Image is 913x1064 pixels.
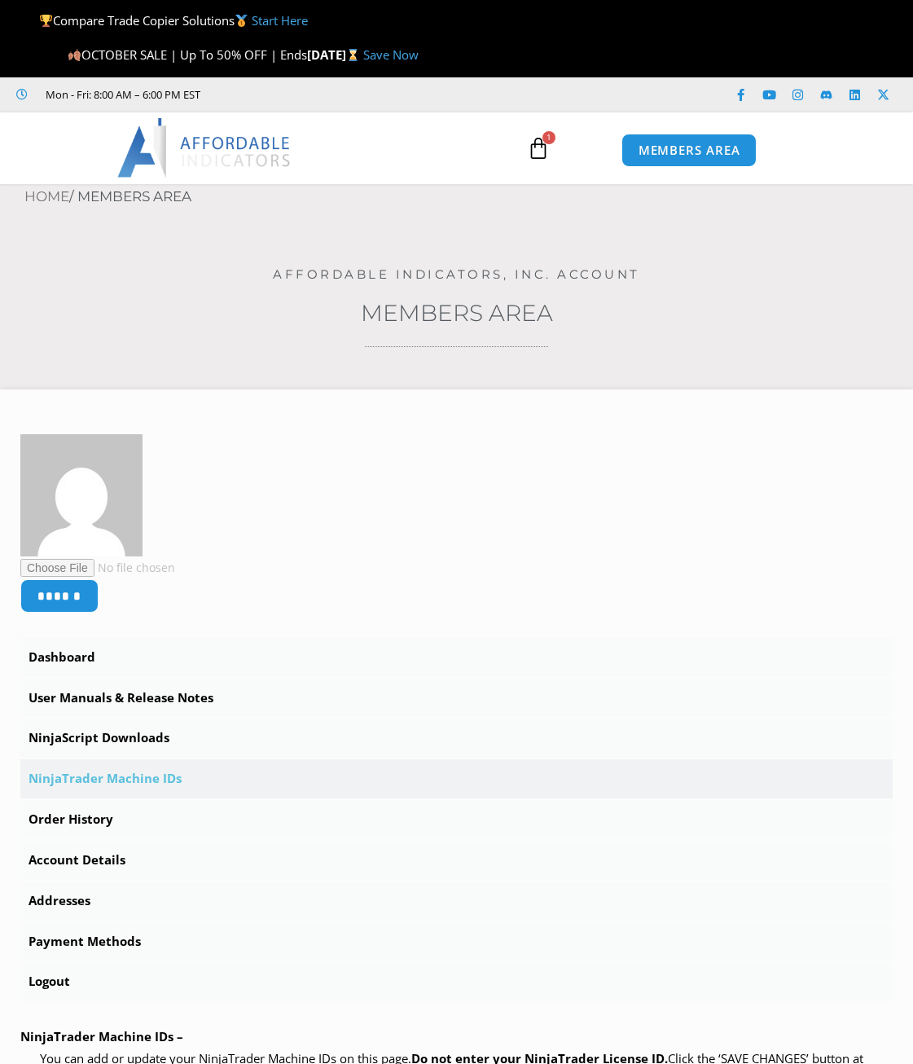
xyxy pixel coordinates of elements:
a: NinjaTrader Machine IDs [20,759,893,798]
a: Save Now [363,46,419,63]
span: Mon - Fri: 8:00 AM – 6:00 PM EST [42,85,200,104]
span: OCTOBER SALE | Up To 50% OFF | Ends [68,46,307,63]
span: MEMBERS AREA [639,144,740,156]
a: Affordable Indicators, Inc. Account [273,266,640,282]
a: 1 [503,125,574,172]
a: NinjaScript Downloads [20,719,893,758]
img: 🏆 [40,15,52,27]
img: 🍂 [68,49,81,61]
b: NinjaTrader Machine IDs – [20,1028,183,1044]
span: 1 [542,131,555,144]
a: Start Here [252,12,308,29]
nav: Breadcrumb [24,184,913,210]
strong: [DATE] [307,46,363,63]
a: Home [24,188,69,204]
a: Logout [20,962,893,1001]
a: Order History [20,800,893,839]
iframe: Customer reviews powered by Trustpilot [208,86,453,103]
a: User Manuals & Release Notes [20,679,893,718]
span: Compare Trade Copier Solutions [39,12,308,29]
img: 3fd766e0314854c4f5b365739ae708dafae0cbab674b3d4b67b82c0e66b2855a [20,434,143,556]
img: LogoAI | Affordable Indicators – NinjaTrader [117,118,292,177]
a: Account Details [20,841,893,880]
a: Payment Methods [20,922,893,961]
img: ⌛ [347,49,359,61]
nav: Account pages [20,638,893,1002]
a: Dashboard [20,638,893,677]
a: MEMBERS AREA [621,134,757,167]
a: Addresses [20,882,893,921]
img: 🥇 [235,15,248,27]
a: Members Area [361,299,553,327]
